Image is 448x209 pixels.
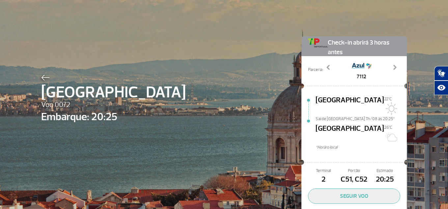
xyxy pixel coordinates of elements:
span: Sai de [GEOGRAPHIC_DATA] Th/08 às 20:25* [316,116,407,121]
span: Portão [339,168,369,174]
span: 26°C [384,125,392,130]
span: Terminal [308,168,339,174]
span: Check-in abrirá 3 horas antes [328,36,400,57]
span: Parceria: [308,67,323,73]
span: *Horáro local [316,144,407,151]
img: Sol com muitas nuvens [384,130,397,144]
span: C51, C52 [339,174,369,185]
img: Sol [384,102,397,115]
button: Abrir tradutor de língua de sinais. [434,66,448,81]
span: 20:25 [370,174,400,185]
div: Plugin de acessibilidade da Hand Talk. [434,66,448,95]
span: Estimado [370,168,400,174]
span: Embarque: 20:25 [41,109,186,125]
span: 22°C [384,96,392,102]
span: [GEOGRAPHIC_DATA] [316,123,384,144]
button: Abrir recursos assistivos. [434,81,448,95]
span: 7112 [352,73,372,81]
span: 2 [308,174,339,185]
span: [GEOGRAPHIC_DATA] [316,95,384,116]
span: [GEOGRAPHIC_DATA] [41,81,186,104]
span: Voo 0072 [41,99,186,111]
button: SEGUIR VOO [308,189,400,204]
